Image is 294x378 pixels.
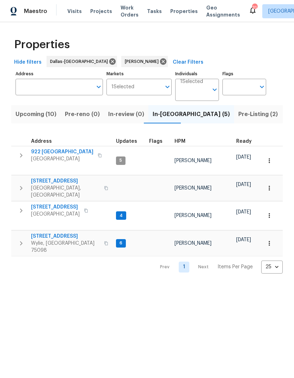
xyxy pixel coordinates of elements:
span: Maestro [24,8,47,15]
span: [PERSON_NAME] [125,58,161,65]
span: Upcoming (10) [16,109,56,119]
button: Open [210,85,220,95]
span: In-[GEOGRAPHIC_DATA] (5) [153,109,230,119]
span: [PERSON_NAME] [174,241,212,246]
span: Ready [236,139,252,144]
span: Projects [90,8,112,15]
button: Open [257,82,267,92]
span: [DATE] [236,237,251,242]
span: [DATE] [236,155,251,160]
nav: Pagination Navigation [153,261,283,274]
div: Earliest renovation start date (first business day after COE or Checkout) [236,139,258,144]
span: Pre-Listing (2) [238,109,278,119]
span: [DATE] [236,210,251,214]
span: Work Orders [121,4,139,18]
p: Items Per Page [218,263,253,270]
span: Geo Assignments [206,4,240,18]
span: Dallas-[GEOGRAPHIC_DATA] [50,58,111,65]
span: [PERSON_NAME] [174,213,212,218]
span: Hide filters [14,58,42,67]
span: 922 [GEOGRAPHIC_DATA] [31,148,93,155]
span: HPM [174,139,185,144]
span: Address [31,139,52,144]
span: [GEOGRAPHIC_DATA] [31,155,93,162]
div: [PERSON_NAME] [121,56,168,67]
span: Pre-reno (0) [65,109,100,119]
span: [PERSON_NAME] [174,158,212,163]
span: Wylie, [GEOGRAPHIC_DATA] 75098 [31,240,100,254]
label: Flags [222,72,266,76]
span: Updates [116,139,137,144]
a: Goto page 1 [179,262,189,273]
span: [GEOGRAPHIC_DATA], [GEOGRAPHIC_DATA] [31,185,100,199]
span: [STREET_ADDRESS] [31,178,100,185]
div: 25 [261,258,283,276]
div: Dallas-[GEOGRAPHIC_DATA] [47,56,117,67]
span: [STREET_ADDRESS] [31,233,100,240]
span: [STREET_ADDRESS] [31,204,80,211]
span: Visits [67,8,82,15]
span: 1 Selected [111,84,134,90]
label: Markets [106,72,172,76]
span: [GEOGRAPHIC_DATA] [31,211,80,218]
span: 1 Selected [180,79,203,85]
span: [DATE] [236,182,251,187]
button: Open [163,82,172,92]
span: [PERSON_NAME] [174,186,212,191]
span: 5 [117,158,125,164]
button: Hide filters [11,56,44,69]
label: Individuals [175,72,219,76]
span: 6 [117,240,125,246]
button: Clear Filters [170,56,206,69]
div: 31 [252,4,257,11]
span: Properties [170,8,198,15]
span: 4 [117,213,125,219]
span: Clear Filters [173,58,203,67]
span: Properties [14,41,70,48]
span: Flags [149,139,163,144]
span: Tasks [147,9,162,14]
label: Address [16,72,103,76]
span: In-review (0) [108,109,144,119]
button: Open [94,82,104,92]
